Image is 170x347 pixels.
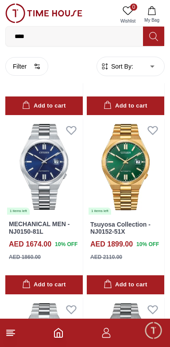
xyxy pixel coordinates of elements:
div: Add to cart [22,101,66,111]
div: Chat Widget [144,321,163,340]
img: MECHANICAL MEN - NJ0150-81L [5,119,83,215]
button: Add to cart [5,96,83,116]
a: 0Wishlist [117,4,139,26]
div: Add to cart [22,280,66,290]
button: My Bag [139,4,165,26]
h4: AED 1674.00 [9,239,51,250]
span: 10 % OFF [136,240,159,248]
img: ... [5,4,82,23]
div: Add to cart [104,101,147,111]
span: 0 [130,4,137,11]
span: 10 % OFF [55,240,77,248]
a: Tsuyosa Collection - NJ0152-51X [90,221,151,235]
a: Home [53,328,64,338]
button: Add to cart [87,275,164,294]
button: Filter [5,57,48,76]
button: Add to cart [87,96,164,116]
div: AED 1860.00 [9,253,41,261]
h4: AED 1899.00 [90,239,133,250]
a: MECHANICAL MEN - NJ0150-81L [9,220,70,235]
div: 1 items left [89,208,111,215]
div: 1 items left [7,208,30,215]
button: Sort By: [100,62,133,71]
span: Sort By: [109,62,133,71]
a: MECHANICAL MEN - NJ0150-81L1 items left [5,119,83,215]
span: Wishlist [117,18,139,24]
img: Tsuyosa Collection - NJ0152-51X [87,119,164,215]
div: AED 2110.00 [90,253,122,261]
span: My Bag [141,17,163,23]
div: Add to cart [104,280,147,290]
a: Tsuyosa Collection - NJ0152-51X1 items left [87,119,164,215]
button: Add to cart [5,275,83,294]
